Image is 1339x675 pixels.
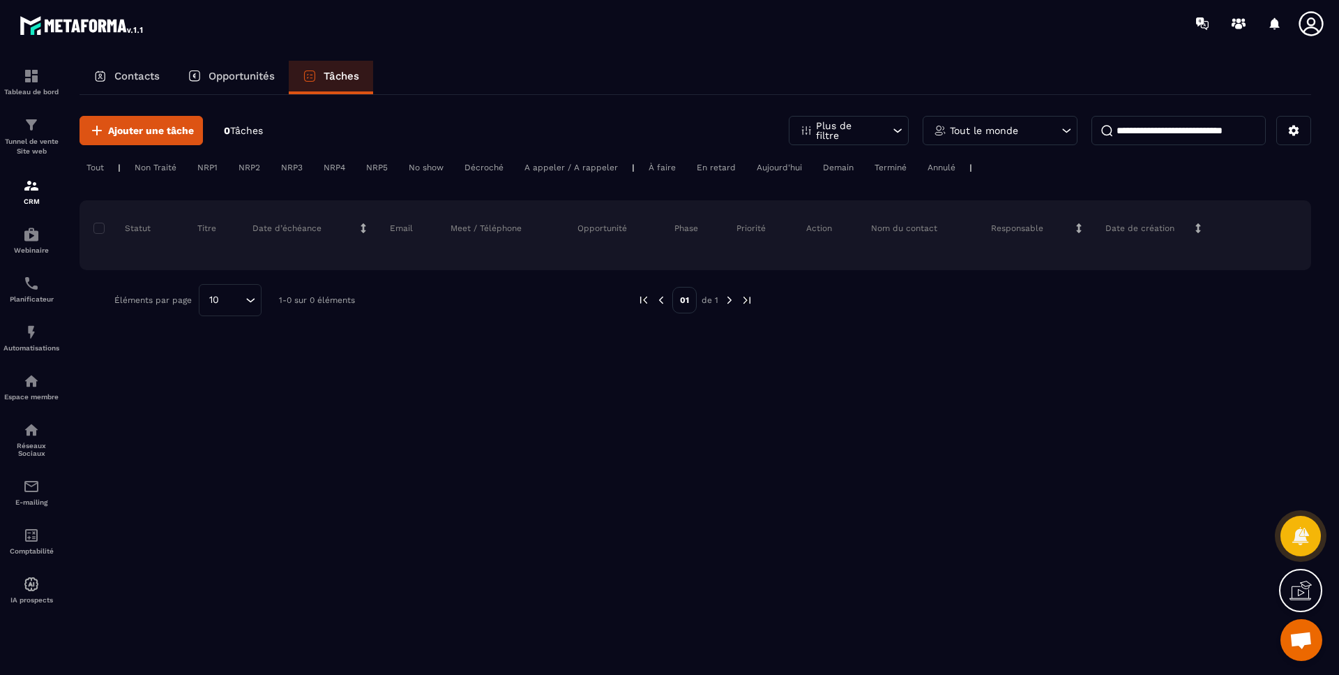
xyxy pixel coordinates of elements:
img: prev [637,294,650,306]
a: automationsautomationsWebinaire [3,216,59,265]
a: formationformationTunnel de vente Site web [3,106,59,167]
div: Décroché [457,159,510,176]
div: Demain [816,159,861,176]
div: En retard [690,159,743,176]
p: 01 [672,287,697,313]
div: Non Traité [128,159,183,176]
img: automations [23,373,40,390]
p: Meet / Téléphone [451,223,522,234]
p: | [118,163,121,172]
div: Search for option [199,284,262,316]
img: formation [23,177,40,194]
p: | [969,163,972,172]
a: automationsautomationsEspace membre [3,362,59,411]
p: IA prospects [3,596,59,604]
p: Email [390,223,413,234]
p: Planificateur [3,295,59,303]
p: Tunnel de vente Site web [3,137,59,156]
p: Date de création [1105,223,1174,234]
div: No show [402,159,451,176]
p: E-mailing [3,498,59,506]
p: Priorité [736,223,766,234]
p: Comptabilité [3,547,59,555]
p: Phase [674,223,698,234]
p: Opportunités [209,70,275,82]
span: Ajouter une tâche [108,124,194,138]
div: À faire [642,159,683,176]
p: Espace membre [3,393,59,401]
p: 1-0 sur 0 éléments [279,295,355,305]
p: Opportunité [577,223,627,234]
a: Opportunités [174,61,289,94]
p: Responsable [991,223,1043,234]
a: emailemailE-mailing [3,468,59,517]
img: social-network [23,422,40,438]
img: accountant [23,527,40,544]
img: scheduler [23,275,40,292]
div: NRP1 [190,159,225,176]
div: A appeler / A rappeler [517,159,625,176]
a: schedulerschedulerPlanificateur [3,265,59,313]
p: Contacts [114,70,160,82]
a: accountantaccountantComptabilité [3,517,59,565]
p: Tout le monde [950,126,1018,135]
p: Date d’échéance [252,223,321,234]
img: automations [23,324,40,341]
a: Tâches [289,61,373,94]
p: 0 [224,124,263,138]
p: Éléments par page [114,295,192,305]
div: NRP4 [317,159,352,176]
div: Annulé [921,159,962,176]
p: Plus de filtre [816,121,877,140]
p: Réseaux Sociaux [3,442,59,457]
p: Titre [197,223,216,234]
div: Ouvrir le chat [1280,619,1322,661]
div: Terminé [868,159,914,176]
span: 10 [204,292,224,308]
img: logo [20,13,145,38]
span: Tâches [230,125,263,136]
img: next [723,294,736,306]
input: Search for option [224,292,242,308]
a: social-networksocial-networkRéseaux Sociaux [3,411,59,468]
div: NRP5 [359,159,395,176]
p: Tableau de bord [3,88,59,96]
button: Ajouter une tâche [80,116,203,145]
p: CRM [3,198,59,205]
p: Action [806,223,832,234]
img: email [23,478,40,495]
p: Statut [97,223,151,234]
p: Webinaire [3,246,59,254]
div: Aujourd'hui [750,159,809,176]
img: formation [23,68,40,84]
img: next [741,294,753,306]
div: NRP2 [232,159,267,176]
p: Tâches [324,70,359,82]
div: NRP3 [274,159,310,176]
a: formationformationCRM [3,167,59,216]
img: automations [23,576,40,593]
img: prev [655,294,667,306]
img: automations [23,226,40,243]
p: de 1 [702,295,718,306]
img: formation [23,117,40,133]
p: | [632,163,635,172]
p: Automatisations [3,344,59,352]
a: automationsautomationsAutomatisations [3,313,59,362]
p: Nom du contact [871,223,937,234]
div: Tout [80,159,111,176]
a: formationformationTableau de bord [3,57,59,106]
a: Contacts [80,61,174,94]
